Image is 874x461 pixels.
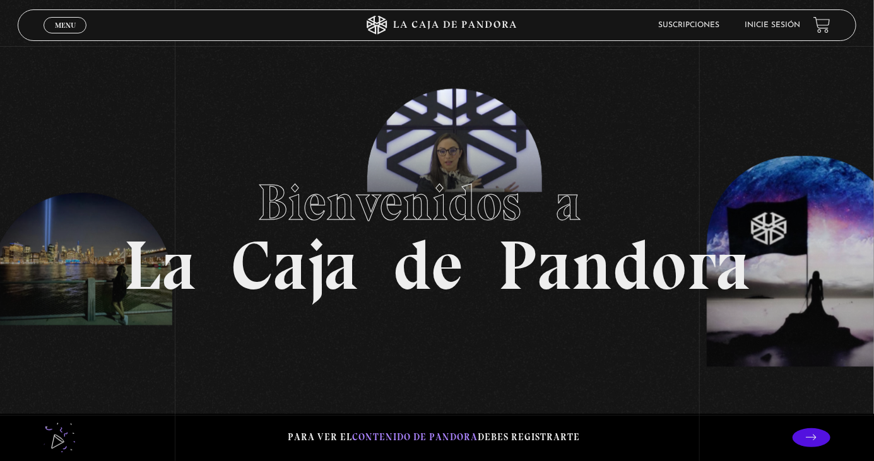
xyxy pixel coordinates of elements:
span: Bienvenidos a [258,172,617,233]
span: Menu [55,21,76,29]
a: View your shopping cart [813,16,830,33]
span: Cerrar [50,32,80,40]
h1: La Caja de Pandora [124,161,750,300]
a: Suscripciones [659,21,720,29]
span: contenido de Pandora [352,431,478,443]
p: Para ver el debes registrarte [288,429,580,446]
a: Inicie sesión [745,21,801,29]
